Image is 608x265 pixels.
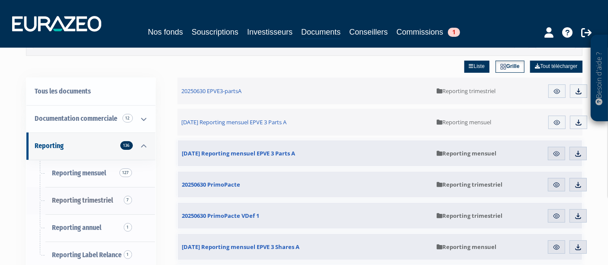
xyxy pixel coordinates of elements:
span: Documentation commerciale [35,114,118,123]
span: Reporting trimestriel [437,181,502,188]
img: eye.svg [553,181,560,189]
span: Reporting annuel [52,223,102,232]
a: Documents [301,26,341,39]
a: Reporting trimestriel7 [26,187,155,214]
span: Reporting Label Relance [52,251,122,259]
a: Nos fonds [148,26,183,38]
a: Reporting annuel1 [26,214,155,242]
img: eye.svg [553,212,560,220]
a: [DATE] Reporting mensuel EPVE 3 Parts A [177,109,433,136]
a: 20250630 EPVE3-partsA [177,78,433,104]
img: eye.svg [553,243,560,251]
span: Reporting mensuel [52,169,106,177]
a: Reporting mensuel127 [26,160,155,187]
img: download.svg [574,150,582,158]
span: 20250630 PrimoPacte VDef 1 [182,212,260,220]
a: Tout télécharger [530,61,582,73]
span: [DATE] Reporting mensuel EPVE 3 Parts A [182,149,296,157]
span: 127 [119,168,132,177]
a: Reporting 136 [26,132,155,160]
img: download.svg [574,212,582,220]
a: 20250630 PrimoPacte VDef 1 [178,203,432,229]
span: Reporting trimestriel [437,212,502,220]
span: [DATE] Reporting mensuel EPVE 3 Shares A [182,243,300,251]
a: [DATE] Reporting mensuel EPVE 3 Parts A [178,140,432,166]
img: download.svg [574,243,582,251]
img: eye.svg [553,119,561,126]
img: eye.svg [553,87,561,95]
a: Tous les documents [26,78,155,105]
img: download.svg [575,87,582,95]
a: 20250630 PrimoPacte [178,171,432,197]
img: eye.svg [553,150,560,158]
span: 1 [448,28,460,37]
span: Reporting trimestriel [437,87,495,95]
span: Reporting trimestriel [52,196,113,204]
span: [DATE] Reporting mensuel EPVE 3 Parts A [182,118,287,126]
img: grid.svg [500,64,506,70]
img: 1732889491-logotype_eurazeo_blanc_rvb.png [12,16,101,32]
span: 1 [124,250,132,259]
a: Conseillers [349,26,388,38]
a: Commissions1 [396,26,460,38]
span: Reporting mensuel [437,149,496,157]
a: Liste [464,61,489,73]
span: Reporting [35,142,64,150]
a: Souscriptions [192,26,238,38]
span: Reporting mensuel [437,243,496,251]
a: Documentation commerciale 12 [26,105,155,132]
img: download.svg [575,119,582,126]
img: download.svg [574,181,582,189]
span: 136 [120,141,133,150]
a: Grille [495,61,524,73]
span: 1 [124,223,132,232]
a: Investisseurs [247,26,293,38]
span: 12 [122,114,133,123]
a: [DATE] Reporting mensuel EPVE 3 Shares A [178,234,432,260]
span: Reporting mensuel [437,118,491,126]
span: 7 [124,196,132,204]
span: 20250630 EPVE3-partsA [182,87,242,95]
span: 20250630 PrimoPacte [182,181,241,188]
p: Besoin d'aide ? [595,39,605,117]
